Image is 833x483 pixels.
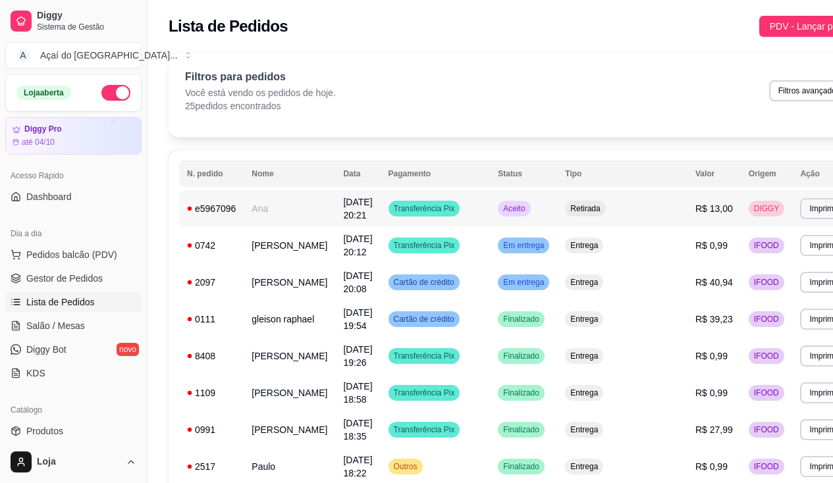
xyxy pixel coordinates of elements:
th: Nome [244,161,335,187]
span: Pedidos balcão (PDV) [26,248,117,261]
span: R$ 39,23 [695,314,733,324]
span: R$ 0,99 [695,388,728,398]
span: IFOOD [751,388,782,398]
p: 25 pedidos encontrados [185,99,336,113]
div: Acesso Rápido [5,165,142,186]
th: Status [490,161,557,187]
span: IFOOD [751,351,782,361]
article: até 04/10 [22,137,55,147]
span: Transferência Pix [391,351,458,361]
span: IFOOD [751,314,782,324]
span: Entrega [568,240,601,251]
p: Você está vendo os pedidos de hoje. [185,86,336,99]
a: DiggySistema de Gestão [5,5,142,37]
span: Entrega [568,314,601,324]
th: Data [335,161,380,187]
span: Outros [391,461,420,472]
div: 1109 [187,386,236,399]
div: Catálogo [5,399,142,420]
td: [PERSON_NAME] [244,227,335,264]
span: [DATE] 19:26 [343,344,372,368]
td: [PERSON_NAME] [244,374,335,411]
span: [DATE] 18:58 [343,381,372,405]
span: Finalizado [500,351,542,361]
span: Transferência Pix [391,388,458,398]
p: Filtros para pedidos [185,69,336,85]
span: Cartão de crédito [391,277,457,288]
div: 8408 [187,349,236,363]
span: Entrega [568,424,601,435]
div: 0742 [187,239,236,252]
div: 0991 [187,423,236,436]
span: Transferência Pix [391,203,458,214]
td: [PERSON_NAME] [244,338,335,374]
span: Loja [37,456,121,468]
article: Diggy Pro [24,124,62,134]
span: Entrega [568,461,601,472]
span: [DATE] 20:08 [343,270,372,294]
span: Produtos [26,424,63,438]
span: A [16,49,30,62]
span: [DATE] 18:22 [343,455,372,478]
a: Diggy Botnovo [5,339,142,360]
button: Alterar Status [101,85,130,101]
a: Salão / Mesas [5,315,142,336]
span: IFOOD [751,240,782,251]
span: [DATE] 20:12 [343,234,372,257]
th: Origem [741,161,793,187]
span: Cartão de crédito [391,314,457,324]
span: Entrega [568,388,601,398]
span: [DATE] 19:54 [343,307,372,331]
span: DIGGY [751,203,782,214]
span: R$ 27,99 [695,424,733,435]
td: [PERSON_NAME] [244,411,335,448]
button: Loja [5,446,142,478]
th: N. pedido [179,161,244,187]
div: Loja aberta [16,86,71,100]
span: Em entrega [500,240,547,251]
div: Dia a dia [5,223,142,244]
span: Aceito [500,203,527,214]
div: 0111 [187,313,236,326]
span: Transferência Pix [391,424,458,435]
span: IFOOD [751,424,782,435]
span: Finalizado [500,461,542,472]
div: Açaí do [GEOGRAPHIC_DATA] ... [40,49,178,62]
a: KDS [5,363,142,384]
div: 2517 [187,460,236,473]
a: Diggy Proaté 04/10 [5,117,142,155]
span: R$ 0,99 [695,240,728,251]
h2: Lista de Pedidos [169,16,288,37]
a: Gestor de Pedidos [5,268,142,289]
td: gleison raphael [244,301,335,338]
a: Lista de Pedidos [5,292,142,313]
span: Entrega [568,351,601,361]
span: IFOOD [751,461,782,472]
span: Em entrega [500,277,547,288]
div: 2097 [187,276,236,289]
span: Finalizado [500,424,542,435]
span: [DATE] 20:21 [343,197,372,220]
span: Dashboard [26,190,72,203]
span: Gestor de Pedidos [26,272,103,285]
span: R$ 40,94 [695,277,733,288]
td: [PERSON_NAME] [244,264,335,301]
span: Diggy [37,10,136,22]
th: Valor [687,161,741,187]
span: Sistema de Gestão [37,22,136,32]
span: Entrega [568,277,601,288]
span: KDS [26,367,45,380]
a: Produtos [5,420,142,442]
a: Dashboard [5,186,142,207]
span: Transferência Pix [391,240,458,251]
span: R$ 13,00 [695,203,733,214]
span: [DATE] 18:35 [343,418,372,442]
th: Tipo [557,161,687,187]
th: Pagamento [381,161,491,187]
span: Finalizado [500,314,542,324]
span: R$ 0,99 [695,351,728,361]
span: Finalizado [500,388,542,398]
td: Ana [244,190,335,227]
div: e5967096 [187,202,236,215]
span: Lista de Pedidos [26,295,95,309]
